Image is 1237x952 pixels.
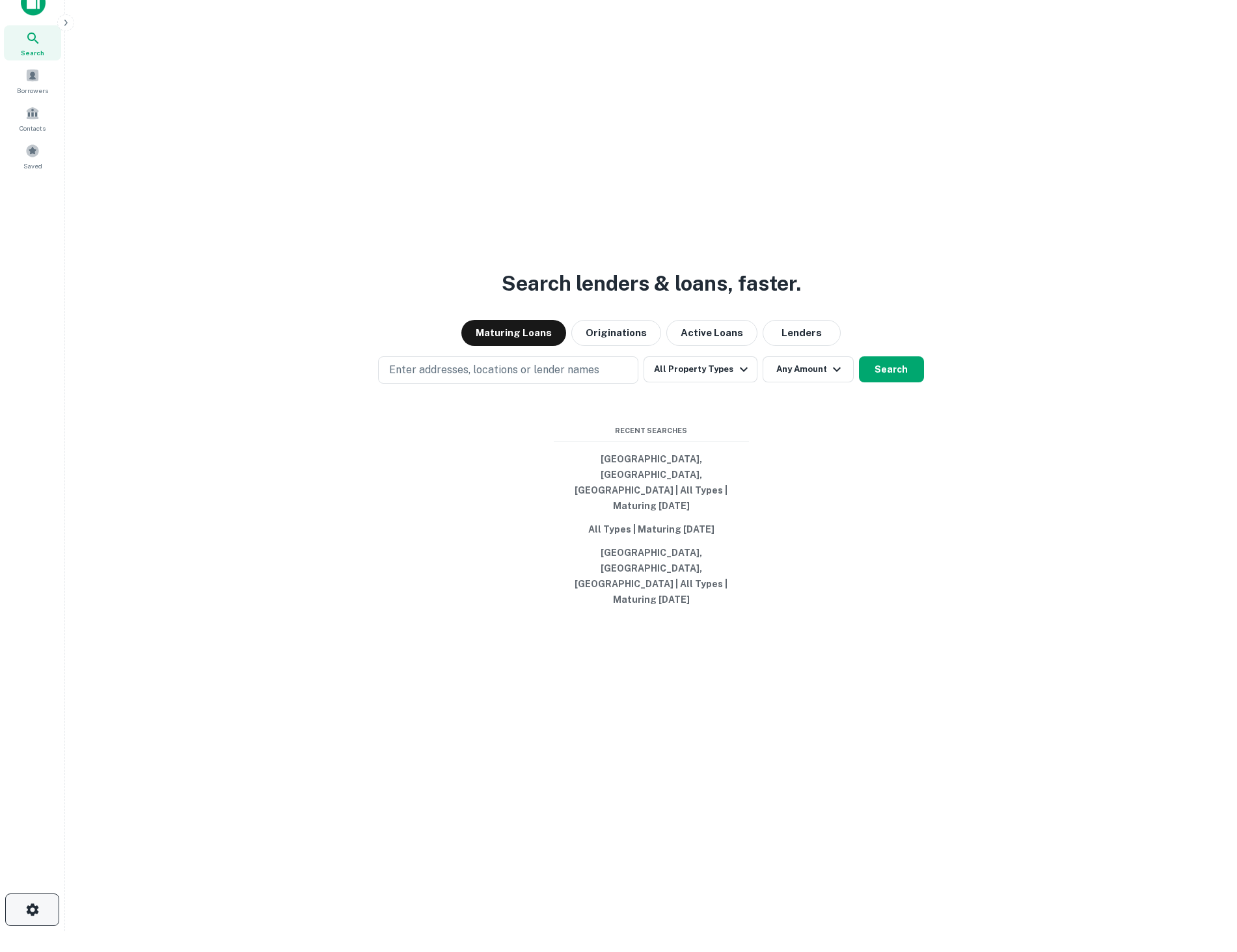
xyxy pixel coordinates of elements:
span: Borrowers [17,85,48,96]
a: Saved [4,139,61,174]
button: Enter addresses, locations or lender names [378,356,638,384]
button: [GEOGRAPHIC_DATA], [GEOGRAPHIC_DATA], [GEOGRAPHIC_DATA] | All Types | Maturing [DATE] [554,541,749,611]
button: Active Loans [666,320,757,346]
a: Borrowers [4,63,61,98]
button: Maturing Loans [461,320,566,346]
button: All Property Types [644,356,757,382]
a: Search [4,25,61,60]
p: Enter addresses, locations or lender names [389,362,599,378]
button: Any Amount [763,356,854,382]
button: Lenders [763,320,841,346]
span: Saved [23,161,42,171]
iframe: Chat Widget [1172,806,1237,869]
span: Contacts [20,123,46,133]
button: Originations [571,320,661,346]
span: Search [21,47,44,58]
button: All Types | Maturing [DATE] [554,518,749,541]
button: [GEOGRAPHIC_DATA], [GEOGRAPHIC_DATA], [GEOGRAPHIC_DATA] | All Types | Maturing [DATE] [554,447,749,518]
span: Recent Searches [554,425,749,436]
a: Contacts [4,101,61,136]
button: Search [859,356,924,382]
h3: Search lenders & loans, faster. [502,268,801,299]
